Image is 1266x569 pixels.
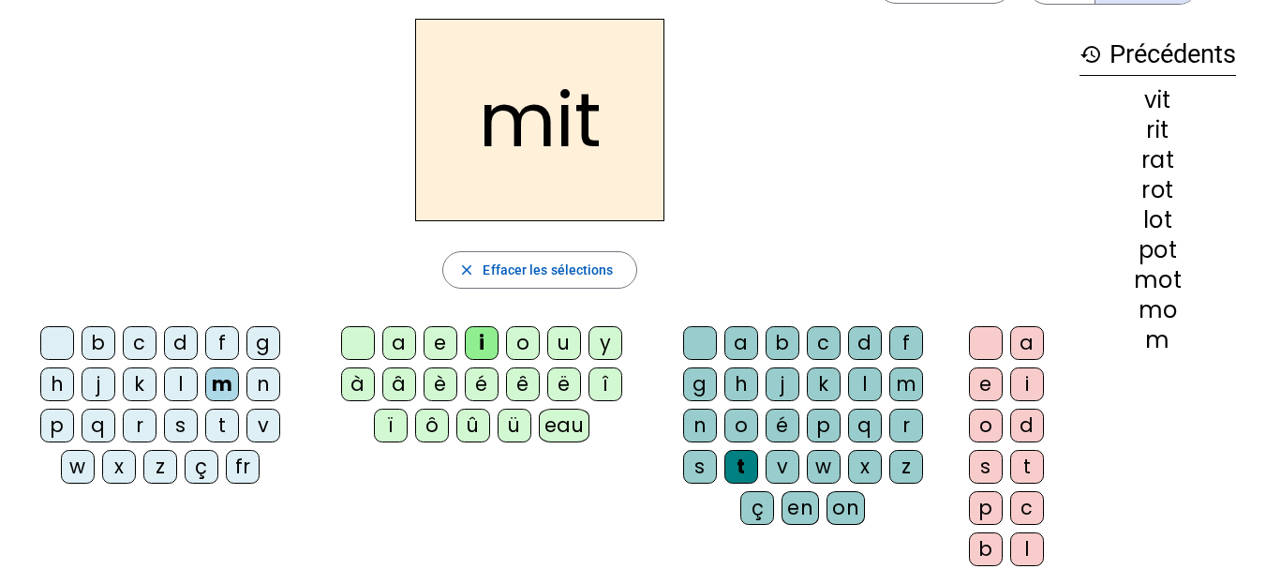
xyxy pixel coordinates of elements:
div: d [848,326,882,360]
div: m [205,367,239,401]
div: c [807,326,841,360]
button: Effacer les sélections [442,251,636,289]
div: ê [506,367,540,401]
mat-icon: close [458,262,475,278]
div: p [807,409,841,442]
div: t [1010,450,1044,484]
span: Effacer les sélections [483,259,613,281]
div: y [588,326,622,360]
div: rot [1080,179,1236,202]
div: r [889,409,923,442]
div: i [465,326,499,360]
div: e [424,326,457,360]
div: z [143,450,177,484]
div: w [61,450,95,484]
h2: mit [415,19,664,221]
div: p [40,409,74,442]
div: î [588,367,622,401]
div: s [683,450,717,484]
div: f [205,326,239,360]
div: x [102,450,136,484]
div: c [123,326,156,360]
div: eau [539,409,590,442]
div: é [766,409,799,442]
div: é [465,367,499,401]
div: o [724,409,758,442]
div: z [889,450,923,484]
div: ç [740,491,774,525]
div: m [889,367,923,401]
div: d [1010,409,1044,442]
div: g [683,367,717,401]
div: h [724,367,758,401]
div: ï [374,409,408,442]
div: i [1010,367,1044,401]
div: rat [1080,149,1236,172]
div: l [848,367,882,401]
div: d [164,326,198,360]
div: g [246,326,280,360]
div: v [766,450,799,484]
div: ô [415,409,449,442]
div: x [848,450,882,484]
div: ç [185,450,218,484]
h3: Précédents [1080,34,1236,76]
div: n [246,367,280,401]
div: fr [226,450,260,484]
div: mot [1080,269,1236,292]
div: h [40,367,74,401]
div: a [382,326,416,360]
div: j [82,367,115,401]
div: e [969,367,1003,401]
div: ë [547,367,581,401]
div: è [424,367,457,401]
div: u [547,326,581,360]
div: c [1010,491,1044,525]
div: rit [1080,119,1236,142]
div: q [82,409,115,442]
div: o [969,409,1003,442]
div: l [164,367,198,401]
div: vit [1080,89,1236,112]
div: t [205,409,239,442]
div: k [123,367,156,401]
div: n [683,409,717,442]
div: b [766,326,799,360]
div: j [766,367,799,401]
div: on [827,491,865,525]
div: w [807,450,841,484]
div: o [506,326,540,360]
div: t [724,450,758,484]
div: b [82,326,115,360]
div: a [724,326,758,360]
div: s [164,409,198,442]
div: en [782,491,819,525]
div: a [1010,326,1044,360]
div: s [969,450,1003,484]
div: â [382,367,416,401]
div: p [969,491,1003,525]
div: b [969,532,1003,566]
mat-icon: history [1080,43,1102,66]
div: ü [498,409,531,442]
div: m [1080,329,1236,352]
div: k [807,367,841,401]
div: pot [1080,239,1236,262]
div: v [246,409,280,442]
div: û [456,409,490,442]
div: à [341,367,375,401]
div: lot [1080,209,1236,232]
div: f [889,326,923,360]
div: mo [1080,299,1236,322]
div: q [848,409,882,442]
div: r [123,409,156,442]
div: l [1010,532,1044,566]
